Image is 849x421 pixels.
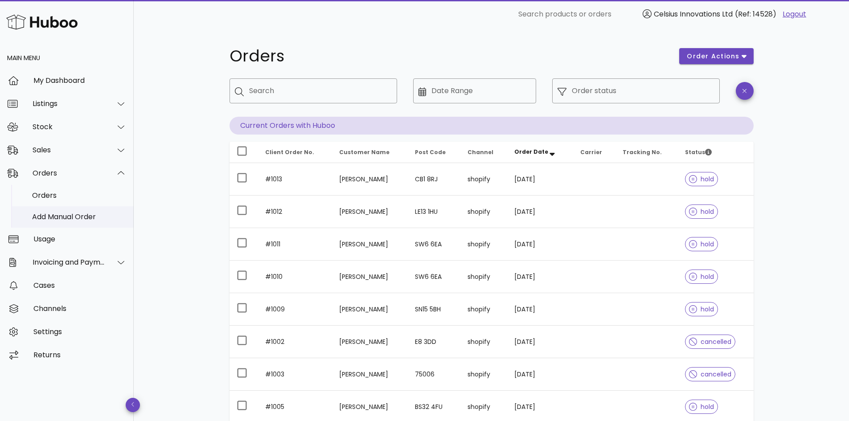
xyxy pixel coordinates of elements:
td: [PERSON_NAME] [332,196,408,228]
td: #1011 [258,228,332,261]
span: hold [689,274,714,280]
td: #1002 [258,326,332,358]
div: Orders [32,191,127,200]
td: [PERSON_NAME] [332,163,408,196]
h1: Orders [230,48,669,64]
div: My Dashboard [33,76,127,85]
th: Status [678,142,753,163]
div: Sales [33,146,105,154]
td: SW6 6EA [408,228,460,261]
p: Current Orders with Huboo [230,117,754,135]
td: [PERSON_NAME] [332,228,408,261]
td: #1013 [258,163,332,196]
div: Cases [33,281,127,290]
span: hold [689,176,714,182]
td: [PERSON_NAME] [332,358,408,391]
div: Usage [33,235,127,243]
div: Channels [33,304,127,313]
span: Client Order No. [265,148,314,156]
div: Invoicing and Payments [33,258,105,266]
a: Logout [783,9,806,20]
span: Post Code [415,148,446,156]
td: shopify [460,326,507,358]
td: #1003 [258,358,332,391]
div: Add Manual Order [32,213,127,221]
div: Returns [33,351,127,359]
span: Status [685,148,712,156]
div: Orders [33,169,105,177]
td: SN15 5BH [408,293,460,326]
span: cancelled [689,371,731,377]
td: #1009 [258,293,332,326]
td: [DATE] [507,196,573,228]
span: (Ref: 14528) [735,9,776,19]
th: Carrier [573,142,615,163]
span: hold [689,208,714,215]
td: [PERSON_NAME] [332,261,408,293]
span: hold [689,306,714,312]
span: Celsius Innovations Ltd [654,9,733,19]
span: hold [689,404,714,410]
td: #1010 [258,261,332,293]
th: Post Code [408,142,460,163]
td: shopify [460,228,507,261]
td: shopify [460,196,507,228]
td: E8 3DD [408,326,460,358]
div: Listings [33,99,105,108]
span: Customer Name [339,148,390,156]
th: Tracking No. [615,142,678,163]
span: cancelled [689,339,731,345]
span: Tracking No. [623,148,662,156]
th: Order Date: Sorted descending. Activate to remove sorting. [507,142,573,163]
span: hold [689,241,714,247]
td: [PERSON_NAME] [332,326,408,358]
td: [DATE] [507,293,573,326]
th: Client Order No. [258,142,332,163]
div: Settings [33,327,127,336]
td: shopify [460,261,507,293]
td: LE13 1HU [408,196,460,228]
th: Channel [460,142,507,163]
td: [DATE] [507,326,573,358]
span: Order Date [514,148,548,155]
td: [DATE] [507,261,573,293]
div: Stock [33,123,105,131]
td: CB1 8RJ [408,163,460,196]
span: Carrier [580,148,602,156]
td: #1012 [258,196,332,228]
td: [PERSON_NAME] [332,293,408,326]
td: shopify [460,163,507,196]
td: shopify [460,358,507,391]
button: order actions [679,48,753,64]
span: order actions [686,52,740,61]
span: Channel [468,148,493,156]
td: [DATE] [507,228,573,261]
td: 75006 [408,358,460,391]
td: shopify [460,293,507,326]
td: [DATE] [507,163,573,196]
td: SW6 6EA [408,261,460,293]
td: [DATE] [507,358,573,391]
img: Huboo Logo [6,12,78,32]
th: Customer Name [332,142,408,163]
